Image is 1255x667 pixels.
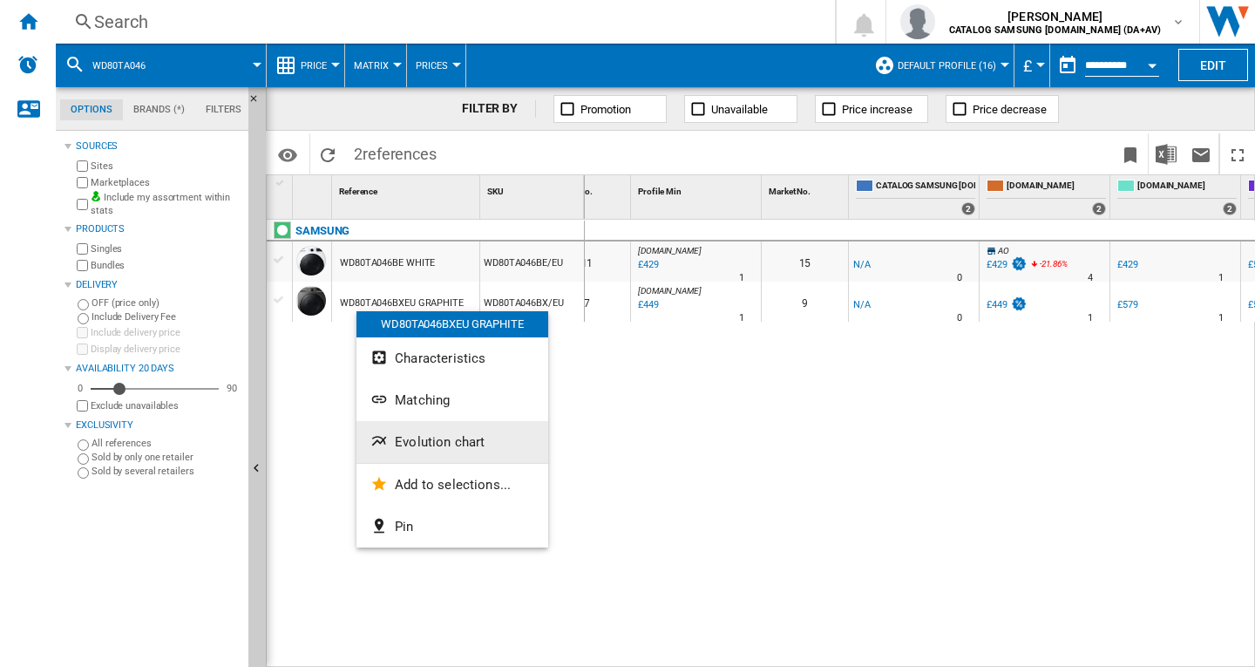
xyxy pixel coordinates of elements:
span: Characteristics [395,351,485,366]
button: Matching [356,379,548,421]
button: Characteristics [356,337,548,379]
button: Add to selections... [356,464,548,506]
button: Pin... [356,506,548,548]
button: Evolution chart [356,421,548,463]
span: Matching [395,392,450,408]
span: Evolution chart [395,434,485,450]
span: Add to selections... [395,477,511,493]
div: WD80TA046BXEU GRAPHITE [356,311,548,337]
span: Pin [395,519,413,534]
